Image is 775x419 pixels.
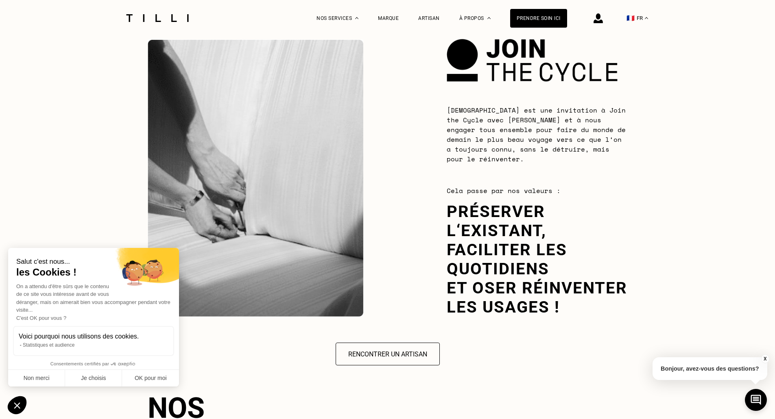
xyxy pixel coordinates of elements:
[336,343,440,365] button: Rencontrer un artisan
[378,15,399,21] a: Marque
[653,357,767,380] p: Bonjour, avez-vous des questions?
[594,13,603,23] img: icône connexion
[447,105,628,164] p: [DEMOGRAPHIC_DATA] est une invitation à Join the Cycle avec [PERSON_NAME] et à nous engager tous ...
[355,17,358,19] img: Menu déroulant
[487,17,491,19] img: Menu déroulant à propos
[645,17,648,19] img: menu déroulant
[418,15,440,21] a: Artisan
[447,186,628,195] p: Cela passe par nos valeurs :
[447,39,618,82] img: logo Join the cycle noir
[123,14,192,22] img: Logo du service de couturière Tilli
[510,9,567,28] a: Prendre soin ici
[627,14,635,22] span: 🇫🇷
[148,343,628,365] a: Rencontrer un artisan
[447,202,628,317] p: Préserver l‘existant, faciliter les quotidiens et oser réinventer les usages !
[148,39,363,317] img: Rejoindre Tilli
[761,354,769,363] button: X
